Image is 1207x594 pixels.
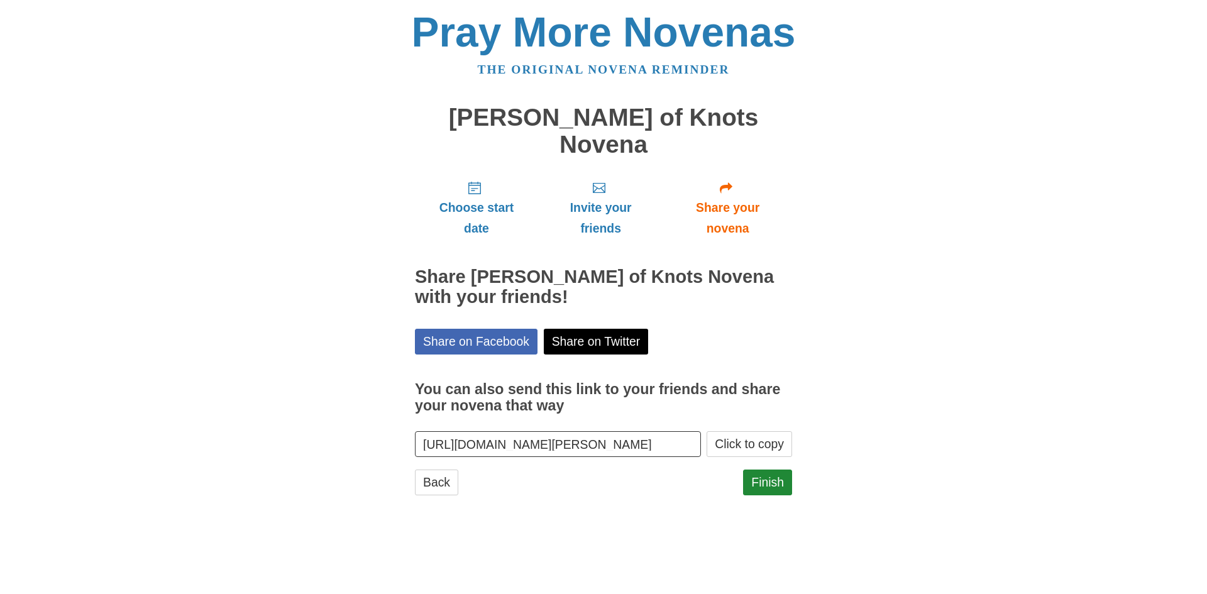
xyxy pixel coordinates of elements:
[427,197,526,239] span: Choose start date
[478,63,730,76] a: The original novena reminder
[544,329,649,355] a: Share on Twitter
[663,170,792,245] a: Share your novena
[415,170,538,245] a: Choose start date
[743,470,792,495] a: Finish
[415,104,792,158] h1: [PERSON_NAME] of Knots Novena
[415,382,792,414] h3: You can also send this link to your friends and share your novena that way
[707,431,792,457] button: Click to copy
[538,170,663,245] a: Invite your friends
[412,9,796,55] a: Pray More Novenas
[676,197,780,239] span: Share your novena
[415,470,458,495] a: Back
[415,329,537,355] a: Share on Facebook
[551,197,651,239] span: Invite your friends
[415,267,792,307] h2: Share [PERSON_NAME] of Knots Novena with your friends!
